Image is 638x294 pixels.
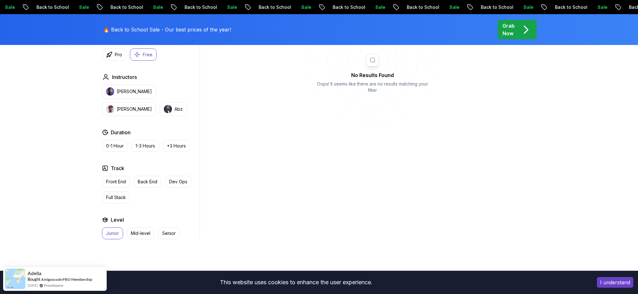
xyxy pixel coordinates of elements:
[106,194,126,201] p: Full Stack
[167,143,186,149] p: +3 Hours
[111,129,131,136] h2: Duration
[163,140,190,152] button: +3 Hours
[105,4,148,10] p: Back to School
[550,4,592,10] p: Back to School
[28,277,40,282] span: Bought
[102,227,123,239] button: Junior
[74,4,94,10] p: Sale
[127,227,154,239] button: Mid-level
[28,271,41,276] span: Adella
[222,4,242,10] p: Sale
[597,277,633,288] button: Accept cookies
[136,143,155,149] p: 1-3 Hours
[111,164,124,172] h2: Track
[180,4,222,10] p: Back to School
[138,179,157,185] p: Back End
[174,106,183,112] p: Abz
[5,269,25,289] img: provesource social proof notification image
[106,143,124,149] p: 0-1 Hour
[164,105,172,113] img: instructor img
[44,283,63,288] a: ProveSource
[115,52,122,58] p: Pro
[131,230,150,236] p: Mid-level
[592,4,613,10] p: Sale
[31,4,74,10] p: Back to School
[117,106,152,112] p: [PERSON_NAME]
[296,4,316,10] p: Sale
[502,22,515,37] p: Grab Now
[518,4,539,10] p: Sale
[111,216,124,224] h2: Level
[28,283,38,288] span: [DATE]
[328,4,370,10] p: Back to School
[254,4,296,10] p: Back to School
[41,277,92,282] a: Amigoscode PRO Membership
[160,102,187,116] button: instructor imgAbz
[5,275,587,289] div: This website uses cookies to enhance the user experience.
[106,179,126,185] p: Front End
[402,4,444,10] p: Back to School
[476,4,518,10] p: Back to School
[370,4,390,10] p: Sale
[102,48,126,61] button: Pro
[106,87,114,96] img: instructor img
[134,176,161,188] button: Back End
[106,105,114,113] img: instructor img
[102,85,156,98] button: instructor img[PERSON_NAME]
[165,176,191,188] button: Dev Ops
[102,176,130,188] button: Front End
[112,73,137,81] h2: Instructors
[148,4,168,10] p: Sale
[158,227,180,239] button: Senior
[106,230,119,236] p: Junior
[444,4,464,10] p: Sale
[130,48,157,61] button: Free
[314,71,431,79] h2: No Results Found
[102,102,156,116] button: instructor img[PERSON_NAME]
[102,140,128,152] button: 0-1 Hour
[102,191,130,203] button: Full Stack
[143,52,153,58] p: Free
[131,140,159,152] button: 1-3 Hours
[162,230,176,236] p: Senior
[314,81,431,93] p: Oops! It seems like there are no results matching your filter
[103,26,231,33] p: 🔥 Back to School Sale - Our best prices of the year!
[169,179,187,185] p: Dev Ops
[117,88,152,95] p: [PERSON_NAME]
